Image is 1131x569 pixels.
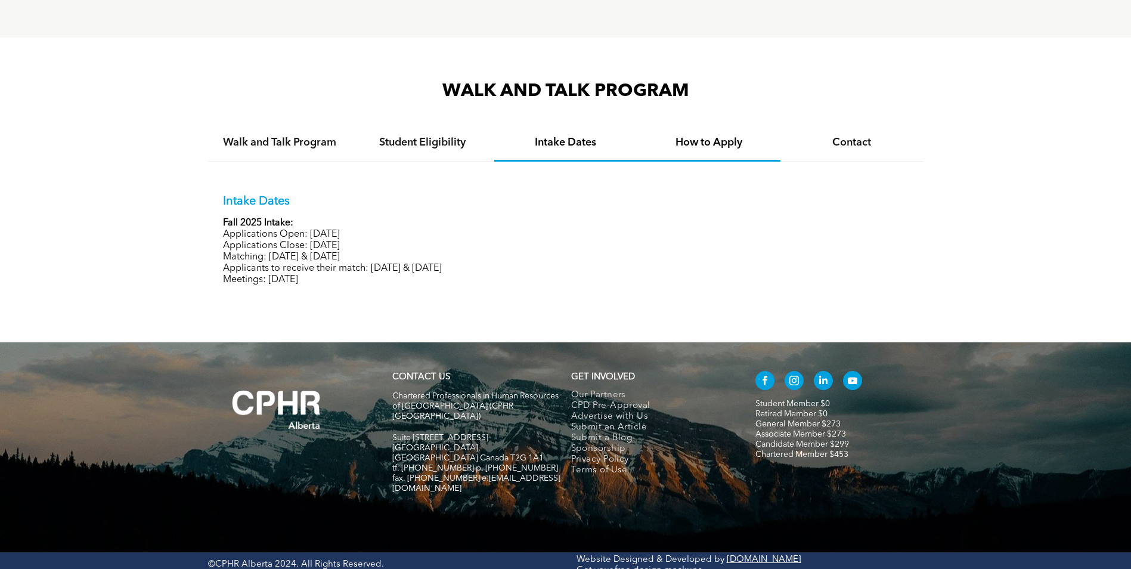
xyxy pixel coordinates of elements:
a: Chartered Member $453 [755,450,848,459]
p: Intake Dates [223,194,909,209]
a: Submit a Blog [571,433,730,444]
a: Candidate Member $299 [755,440,849,449]
span: Chartered Professionals in Human Resources of [GEOGRAPHIC_DATA] (CPHR [GEOGRAPHIC_DATA]) [392,392,559,420]
a: Submit an Article [571,422,730,433]
p: Applications Open: [DATE] [223,229,909,240]
p: Meetings: [DATE] [223,274,909,286]
span: ©CPHR Alberta 2024. All Rights Reserved. [208,560,384,569]
span: WALK AND TALK PROGRAM [442,82,689,100]
strong: Fall 2025 Intake: [223,218,293,228]
span: fax. [PHONE_NUMBER] e:[EMAIL_ADDRESS][DOMAIN_NAME] [392,474,560,493]
p: Applications Close: [DATE] [223,240,909,252]
a: Associate Member $273 [755,430,846,438]
a: Terms of Use [571,465,730,476]
a: facebook [755,371,774,393]
p: Applicants to receive their match: [DATE] & [DATE] [223,263,909,274]
a: Student Member $0 [755,400,830,408]
a: Our Partners [571,390,730,401]
a: Retired Member $0 [755,410,828,418]
a: linkedin [814,371,833,393]
a: Privacy Policy [571,454,730,465]
a: Advertise with Us [571,412,730,422]
h4: Contact [791,136,913,149]
a: CONTACT US [392,373,450,382]
span: Suite [STREET_ADDRESS] [392,434,488,442]
a: instagram [785,371,804,393]
a: [DOMAIN_NAME] [727,555,801,564]
span: GET INVOLVED [571,373,635,382]
a: CPD Pre-Approval [571,401,730,412]
a: General Member $273 [755,420,841,428]
h4: Intake Dates [505,136,627,149]
a: Website Designed & Developed by [577,555,724,564]
span: tf. [PHONE_NUMBER] p. [PHONE_NUMBER] [392,464,558,472]
a: youtube [843,371,862,393]
a: Sponsorship [571,444,730,454]
span: [GEOGRAPHIC_DATA], [GEOGRAPHIC_DATA] Canada T2G 1A1 [392,444,544,462]
img: A white background with a few lines on it [208,366,345,453]
p: Matching: [DATE] & [DATE] [223,252,909,263]
h4: How to Apply [648,136,770,149]
h4: Student Eligibility [362,136,484,149]
h4: Walk and Talk Program [219,136,340,149]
